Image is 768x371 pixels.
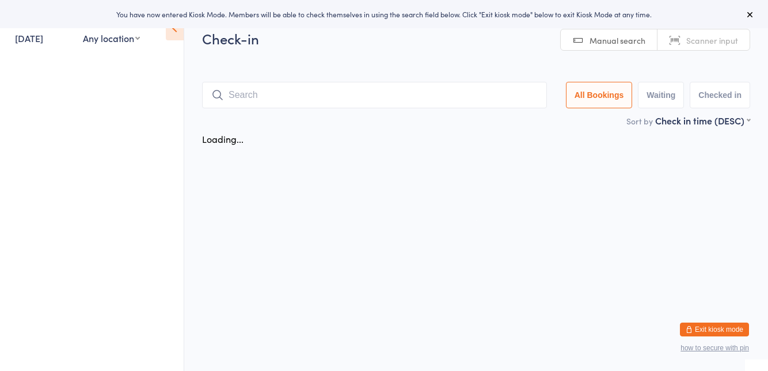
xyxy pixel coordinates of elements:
[655,114,750,127] div: Check in time (DESC)
[638,82,684,108] button: Waiting
[15,32,43,44] a: [DATE]
[18,9,750,19] div: You have now entered Kiosk Mode. Members will be able to check themselves in using the search fie...
[83,32,140,44] div: Any location
[690,82,750,108] button: Checked in
[202,132,244,145] div: Loading...
[566,82,633,108] button: All Bookings
[680,323,749,336] button: Exit kiosk mode
[202,82,547,108] input: Search
[680,344,749,352] button: how to secure with pin
[626,115,653,127] label: Sort by
[202,29,750,48] h2: Check-in
[686,35,738,46] span: Scanner input
[590,35,645,46] span: Manual search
